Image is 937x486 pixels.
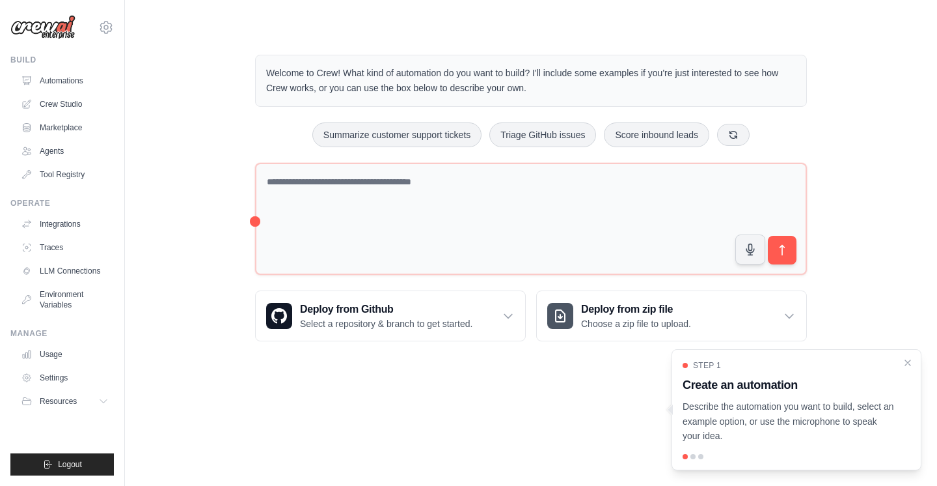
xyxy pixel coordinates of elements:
a: LLM Connections [16,261,114,281]
a: Agents [16,141,114,162]
a: Usage [16,344,114,365]
a: Integrations [16,214,114,235]
span: Logout [58,459,82,470]
a: Tool Registry [16,164,114,185]
button: Triage GitHub issues [489,122,596,147]
button: Summarize customer support tickets [312,122,482,147]
button: Logout [10,453,114,476]
p: Welcome to Crew! What kind of automation do you want to build? I'll include some examples if you'... [266,66,796,96]
a: Crew Studio [16,94,114,115]
p: Select a repository & branch to get started. [300,317,472,330]
h3: Create an automation [683,376,895,394]
a: Marketplace [16,117,114,138]
button: Close walkthrough [903,358,913,368]
a: Settings [16,367,114,388]
h3: Deploy from Github [300,302,472,317]
div: Manage [10,328,114,339]
a: Environment Variables [16,284,114,315]
button: Score inbound leads [604,122,709,147]
div: Build [10,55,114,65]
img: Logo [10,15,75,40]
a: Traces [16,237,114,258]
div: Operate [10,198,114,208]
span: Resources [40,396,77,407]
h3: Deploy from zip file [581,302,691,317]
p: Describe the automation you want to build, select an example option, or use the microphone to spe... [683,399,895,444]
a: Automations [16,70,114,91]
p: Choose a zip file to upload. [581,317,691,330]
button: Resources [16,391,114,412]
span: Step 1 [693,360,721,371]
